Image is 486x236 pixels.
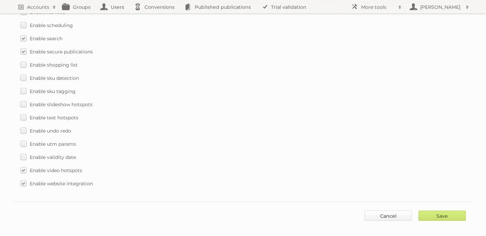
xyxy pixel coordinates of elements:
[364,211,412,221] a: Cancel
[30,75,79,81] span: Enable sku detection
[30,128,71,134] span: Enable undo redo
[30,88,76,94] span: Enable sku tagging
[418,4,462,10] h2: [PERSON_NAME]
[30,115,78,121] span: Enable text hotspots
[30,141,76,147] span: Enable utm params
[361,4,395,10] h2: More tools
[30,101,92,108] span: Enable slideshow hotspots
[27,4,49,10] h2: Accounts
[30,36,62,42] span: Enable search
[30,22,73,28] span: Enable scheduling
[418,211,466,221] input: Save
[30,62,78,68] span: Enable shopping list
[30,49,93,55] span: Enable secure publications
[30,154,76,160] span: Enable validity date
[30,167,82,173] span: Enable video hotspots
[30,181,93,187] span: Enable website integration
